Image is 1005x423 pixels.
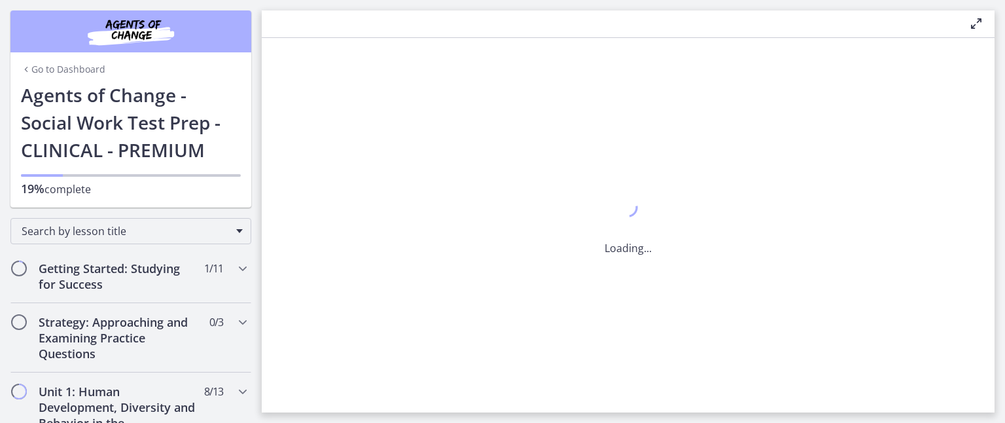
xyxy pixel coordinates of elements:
[204,261,223,276] span: 1 / 11
[39,261,198,292] h2: Getting Started: Studying for Success
[52,16,209,47] img: Agents of Change Social Work Test Prep
[204,384,223,399] span: 8 / 13
[605,194,652,225] div: 1
[605,240,652,256] p: Loading...
[22,224,230,238] span: Search by lesson title
[21,181,44,196] span: 19%
[21,181,241,197] p: complete
[39,314,198,361] h2: Strategy: Approaching and Examining Practice Questions
[21,63,105,76] a: Go to Dashboard
[10,218,251,244] div: Search by lesson title
[209,314,223,330] span: 0 / 3
[21,81,241,164] h1: Agents of Change - Social Work Test Prep - CLINICAL - PREMIUM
